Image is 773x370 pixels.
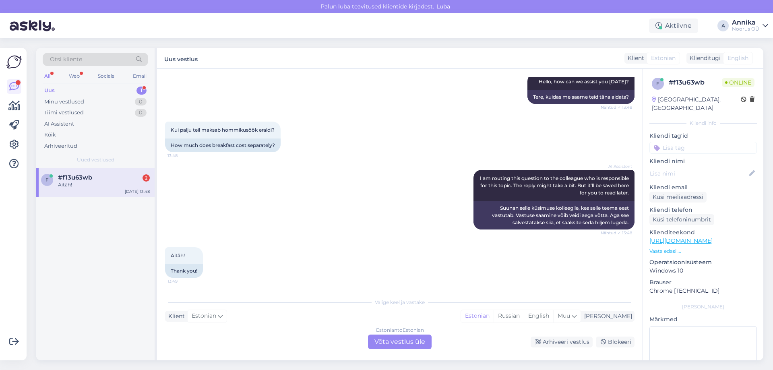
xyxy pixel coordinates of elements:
[649,132,757,140] p: Kliendi tag'id
[368,335,432,349] div: Võta vestlus üle
[171,252,185,258] span: Aitäh!
[58,181,150,188] div: Aitäh!
[722,78,754,87] span: Online
[461,310,494,322] div: Estonian
[58,174,92,181] span: #f13u63wb
[44,142,77,150] div: Arhiveeritud
[164,53,198,64] label: Uus vestlus
[649,248,757,255] p: Vaata edasi ...
[531,337,593,347] div: Arhiveeri vestlus
[45,177,49,183] span: f
[434,3,453,10] span: Luba
[601,104,632,110] span: Nähtud ✓ 13:48
[558,312,570,319] span: Muu
[44,98,84,106] div: Minu vestlused
[649,258,757,267] p: Operatsioonisüsteem
[165,138,281,152] div: How much does breakfast cost separately?
[50,55,82,64] span: Otsi kliente
[649,142,757,154] input: Lisa tag
[596,337,635,347] div: Blokeeri
[649,19,698,33] div: Aktiivne
[131,71,148,81] div: Email
[524,310,553,322] div: English
[67,71,81,81] div: Web
[192,312,216,320] span: Estonian
[732,19,768,32] a: AnnikaNoorus OÜ
[649,278,757,287] p: Brauser
[649,228,757,237] p: Klienditeekond
[167,278,198,284] span: 13:49
[376,327,424,334] div: Estonian to Estonian
[77,156,114,163] span: Uued vestlused
[649,206,757,214] p: Kliendi telefon
[732,19,759,26] div: Annika
[135,109,147,117] div: 0
[728,54,748,62] span: English
[527,90,635,104] div: Tere, kuidas me saame teid täna aidata?
[649,303,757,310] div: [PERSON_NAME]
[44,109,84,117] div: Tiimi vestlused
[601,230,632,236] span: Nähtud ✓ 13:48
[651,54,676,62] span: Estonian
[649,157,757,165] p: Kliendi nimi
[44,120,74,128] div: AI Assistent
[165,312,185,320] div: Klient
[649,315,757,324] p: Märkmed
[649,192,707,203] div: Küsi meiliaadressi
[6,54,22,70] img: Askly Logo
[649,214,714,225] div: Küsi telefoninumbrit
[686,54,721,62] div: Klienditugi
[96,71,116,81] div: Socials
[656,81,659,87] span: f
[539,79,629,85] span: Hello, how can we assist you [DATE]?
[135,98,147,106] div: 0
[125,188,150,194] div: [DATE] 13:48
[171,127,275,133] span: Kui palju teil maksab hommikusöök eraldi?
[649,120,757,127] div: Kliendi info
[581,312,632,320] div: [PERSON_NAME]
[732,26,759,32] div: Noorus OÜ
[649,237,713,244] a: [URL][DOMAIN_NAME]
[480,175,630,196] span: I am routing this question to the colleague who is responsible for this topic. The reply might ta...
[43,71,52,81] div: All
[652,95,741,112] div: [GEOGRAPHIC_DATA], [GEOGRAPHIC_DATA]
[136,87,147,95] div: 1
[669,78,722,87] div: # f13u63wb
[649,183,757,192] p: Kliendi email
[44,131,56,139] div: Kõik
[717,20,729,31] div: A
[649,267,757,275] p: Windows 10
[165,264,203,278] div: Thank you!
[473,201,635,229] div: Suunan selle küsimuse kolleegile, kes selle teema eest vastutab. Vastuse saamine võib veidi aega ...
[165,299,635,306] div: Valige keel ja vastake
[650,169,748,178] input: Lisa nimi
[167,153,198,159] span: 13:48
[44,87,55,95] div: Uus
[494,310,524,322] div: Russian
[624,54,644,62] div: Klient
[602,163,632,169] span: AI Assistent
[143,174,150,182] div: 2
[649,287,757,295] p: Chrome [TECHNICAL_ID]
